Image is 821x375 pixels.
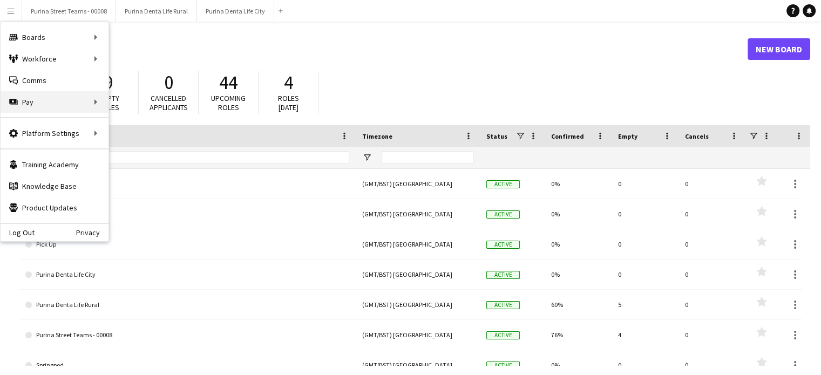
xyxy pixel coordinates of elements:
div: 0% [545,229,612,259]
a: Product Updates [1,197,108,219]
span: Roles [DATE] [278,93,299,112]
div: 4 [612,320,678,350]
div: (GMT/BST) [GEOGRAPHIC_DATA] [356,169,480,199]
span: Active [486,271,520,279]
div: 0 [678,260,745,289]
div: (GMT/BST) [GEOGRAPHIC_DATA] [356,199,480,229]
span: Active [486,362,520,370]
span: Active [486,180,520,188]
span: Active [486,331,520,339]
div: 0% [545,260,612,289]
span: Cancelled applicants [150,93,188,112]
span: Status [486,132,507,140]
a: [PERSON_NAME] [25,169,349,199]
div: Pay [1,91,108,113]
a: Comms [1,70,108,91]
a: Purina Denta Life City [25,260,349,290]
div: 76% [545,320,612,350]
div: 0 [612,229,678,259]
div: 0 [678,169,745,199]
button: Purina Denta Life City [197,1,274,22]
span: 0 [164,71,173,94]
span: Active [486,241,520,249]
input: Timezone Filter Input [382,151,473,164]
div: Workforce [1,48,108,70]
div: 0 [678,229,745,259]
a: ELF Beauty [25,199,349,229]
div: 0 [612,169,678,199]
h1: Boards [19,41,748,57]
a: Training Academy [1,154,108,175]
div: (GMT/BST) [GEOGRAPHIC_DATA] [356,320,480,350]
span: Upcoming roles [211,93,246,112]
div: 0% [545,199,612,229]
span: Active [486,301,520,309]
span: 4 [284,71,293,94]
a: Log Out [1,228,35,237]
div: 60% [545,290,612,319]
div: 0 [612,199,678,229]
span: Active [486,210,520,219]
a: Knowledge Base [1,175,108,197]
button: Purina Street Teams - 00008 [22,1,116,22]
div: 0 [678,199,745,229]
div: 0% [545,169,612,199]
a: Purina Denta Life Rural [25,290,349,320]
span: Cancels [685,132,709,140]
a: Privacy [76,228,108,237]
button: Open Filter Menu [362,153,372,162]
div: Platform Settings [1,122,108,144]
a: New Board [748,38,810,60]
a: Pick Up [25,229,349,260]
div: (GMT/BST) [GEOGRAPHIC_DATA] [356,229,480,259]
div: 0 [678,290,745,319]
input: Board name Filter Input [45,151,349,164]
button: Purina Denta Life Rural [116,1,197,22]
a: Purina Street Teams - 00008 [25,320,349,350]
span: 44 [219,71,238,94]
div: 5 [612,290,678,319]
span: Confirmed [551,132,584,140]
span: Empty [618,132,637,140]
div: 0 [678,320,745,350]
div: (GMT/BST) [GEOGRAPHIC_DATA] [356,260,480,289]
div: 0 [612,260,678,289]
div: (GMT/BST) [GEOGRAPHIC_DATA] [356,290,480,319]
span: Timezone [362,132,392,140]
div: Boards [1,26,108,48]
